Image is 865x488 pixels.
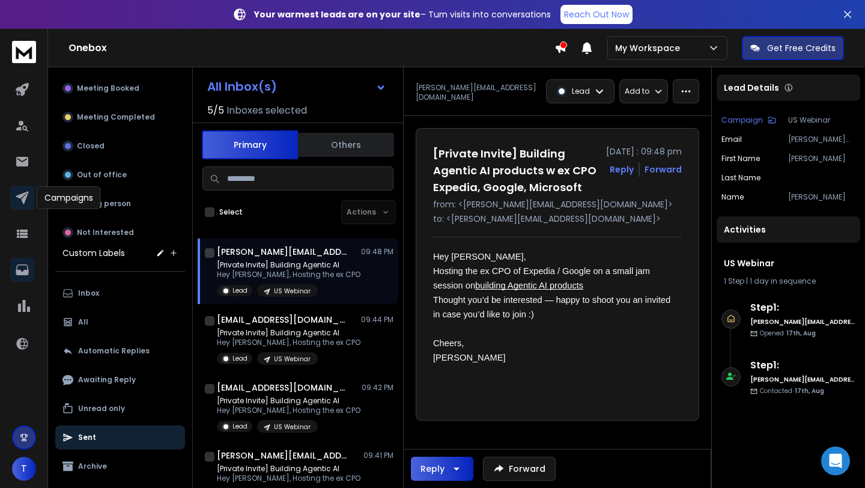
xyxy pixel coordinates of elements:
p: [PERSON_NAME] [788,154,855,163]
p: US Webinar [788,115,855,125]
span: Hey [PERSON_NAME], [433,252,526,261]
p: Contacted [760,386,824,395]
button: Not Interested [55,221,185,245]
h6: [PERSON_NAME][EMAIL_ADDRESS][DOMAIN_NAME] [750,375,855,384]
span: 17th, Aug [795,386,824,395]
h1: [PERSON_NAME][EMAIL_ADDRESS][DOMAIN_NAME] [217,246,349,258]
h3: Inboxes selected [226,103,307,118]
p: Lead [232,354,247,363]
button: All [55,310,185,334]
p: Lead [232,286,247,295]
p: All [78,317,88,327]
h6: [PERSON_NAME][EMAIL_ADDRESS][DOMAIN_NAME] [750,317,855,326]
p: Hey [PERSON_NAME], Hosting the ex CPO [217,338,360,347]
p: [Private Invite] Building Agentic AI [217,260,360,270]
h1: [EMAIL_ADDRESS][DOMAIN_NAME] [217,314,349,326]
p: [DATE] : 09:48 pm [606,145,682,157]
div: Open Intercom Messenger [821,447,850,475]
button: Wrong person [55,192,185,216]
p: Not Interested [77,228,134,237]
p: Hey [PERSON_NAME], Hosting the ex CPO [217,474,360,483]
p: [PERSON_NAME][EMAIL_ADDRESS][DOMAIN_NAME] [788,135,855,144]
p: 09:42 PM [362,383,393,392]
button: All Inbox(s) [198,75,396,99]
h6: Step 1 : [750,358,855,373]
p: from: <[PERSON_NAME][EMAIL_ADDRESS][DOMAIN_NAME]> [433,198,682,210]
img: logo [12,41,36,63]
button: Out of office [55,163,185,187]
a: building Agentic AI products [475,278,583,292]
button: Meeting Booked [55,76,185,100]
p: [Private Invite] Building Agentic AI [217,328,360,338]
button: Closed [55,134,185,158]
h1: [PERSON_NAME][EMAIL_ADDRESS][DOMAIN_NAME] [217,450,349,462]
p: Reach Out Now [564,8,629,20]
button: Sent [55,425,185,450]
p: Meeting Booked [77,84,139,93]
span: 1 day in sequence [750,276,816,286]
p: Archive [78,462,107,471]
div: | [724,276,853,286]
p: Automatic Replies [78,346,150,356]
p: My Workspace [615,42,685,54]
p: Add to [625,87,649,96]
p: Inbox [78,288,99,298]
p: [Private Invite] Building Agentic AI [217,396,360,406]
button: Campaign [721,115,776,125]
h1: US Webinar [724,257,853,269]
p: US Webinar [274,422,311,432]
strong: Your warmest leads are on your site [254,8,420,20]
p: Hey [PERSON_NAME], Hosting the ex CPO [217,406,360,415]
button: Forward [483,457,556,481]
p: Wrong person [77,199,131,209]
p: – Turn visits into conversations [254,8,551,20]
span: Hosting the ex CPO of Expedia / Google on a small jam session on [433,266,652,290]
p: [Private Invite] Building Agentic AI [217,464,360,474]
span: 17th, Aug [786,329,816,338]
button: Inbox [55,281,185,305]
p: Get Free Credits [767,42,836,54]
h1: [Private Invite] Building Agentic AI products w ex CPO Expedia, Google, Microsoft [433,145,599,196]
p: Meeting Completed [77,112,155,122]
span: 5 / 5 [207,103,224,118]
p: 09:44 PM [361,315,393,325]
p: Lead Details [724,82,779,94]
h3: Custom Labels [62,247,125,259]
p: Awaiting Reply [78,375,136,385]
h1: Onebox [68,41,554,55]
p: Campaign [721,115,763,125]
div: Forward [645,163,682,175]
div: Campaigns [37,186,101,209]
p: [PERSON_NAME] [788,192,855,202]
label: Select [219,207,243,217]
p: Out of office [77,170,127,180]
p: Opened [760,329,816,338]
p: 09:41 PM [363,451,393,460]
button: Archive [55,454,185,478]
h6: Step 1 : [750,300,855,315]
button: T [12,457,36,481]
button: Reply [610,163,634,175]
button: Meeting Completed [55,105,185,129]
div: Activities [717,216,860,243]
p: First Name [721,154,760,163]
button: Unread only [55,397,185,421]
p: Last Name [721,173,760,183]
button: Awaiting Reply [55,368,185,392]
h1: All Inbox(s) [207,81,277,93]
button: Primary [202,130,298,159]
p: to: <[PERSON_NAME][EMAIL_ADDRESS][DOMAIN_NAME]> [433,213,682,225]
p: Sent [78,433,96,442]
p: [PERSON_NAME][EMAIL_ADDRESS][DOMAIN_NAME] [416,83,539,102]
p: US Webinar [274,287,311,296]
p: Unread only [78,404,125,413]
p: Hey [PERSON_NAME], Hosting the ex CPO [217,270,360,279]
h1: [EMAIL_ADDRESS][DOMAIN_NAME] [217,382,349,394]
button: Reply [411,457,473,481]
p: Lead [232,422,247,431]
p: Name [721,192,744,202]
p: US Webinar [274,355,311,364]
button: Get Free Credits [742,36,844,60]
